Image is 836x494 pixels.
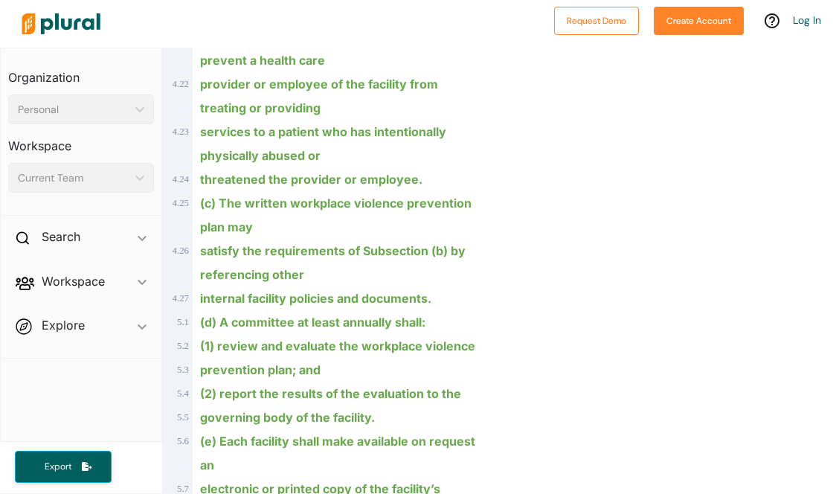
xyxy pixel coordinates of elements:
div: Personal [18,102,129,118]
span: Export [34,461,82,473]
div: Current Team [18,170,129,186]
a: Log In [793,13,821,27]
ins: (e) Each facility shall make available on request an [200,434,475,472]
ins: satisfy the requirements of Subsection (b) by referencing other [200,243,466,282]
span: 5 . 6 [177,436,189,446]
a: Create Account [654,12,744,28]
h2: Search [42,228,80,245]
button: Export [15,451,112,483]
ins: (d) A committee at least annually shall: [200,315,425,330]
ins: assignments, to the extent practicable, to prevent a health care [200,29,443,68]
ins: prevention plan; and [200,362,321,377]
span: 4 . 26 [173,246,189,256]
button: Create Account [654,7,744,35]
ins: governing body of the facility. [200,410,375,425]
ins: (c) The written workplace violence prevention plan may [200,196,472,234]
ins: provider or employee of the facility from treating or providing [200,77,438,115]
a: Request Demo [554,12,639,28]
span: 5 . 2 [177,341,189,351]
span: 5 . 7 [177,484,189,494]
span: 4 . 23 [173,126,189,137]
span: 5 . 4 [177,388,189,399]
span: 4 . 24 [173,174,189,185]
span: 4 . 27 [173,293,189,304]
span: 4 . 25 [173,198,189,208]
span: 5 . 1 [177,317,189,327]
span: 4 . 22 [173,79,189,89]
span: 5 . 3 [177,365,189,375]
span: 5 . 5 [177,412,189,423]
h3: Organization [8,56,154,89]
button: Request Demo [554,7,639,35]
ins: internal facility policies and documents. [200,291,431,306]
ins: threatened the provider or employee. [200,172,422,187]
ins: services to a patient who has intentionally physically abused or [200,124,446,163]
ins: (1) review and evaluate the workplace violence [200,339,475,353]
h3: Workspace [8,124,154,157]
ins: (2) report the results of the evaluation to the [200,386,461,401]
